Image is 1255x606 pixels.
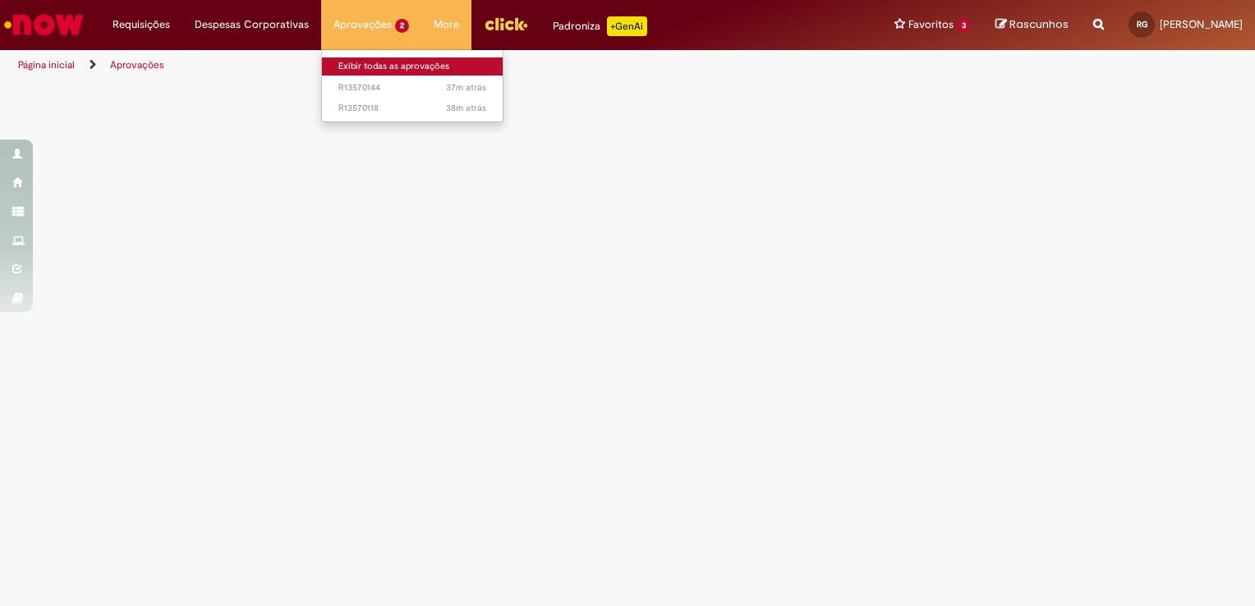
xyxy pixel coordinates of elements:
[322,57,503,76] a: Exibir todas as aprovações
[2,8,86,41] img: ServiceNow
[395,19,409,33] span: 2
[995,17,1069,33] a: Rascunhos
[1009,16,1069,32] span: Rascunhos
[434,16,459,33] span: More
[338,102,486,115] span: R13570118
[1137,19,1147,30] span: RG
[446,102,486,114] time: 29/09/2025 11:05:38
[484,11,528,36] img: click_logo_yellow_360x200.png
[607,16,647,36] p: +GenAi
[321,49,503,122] ul: Aprovações
[338,81,486,94] span: R13570144
[12,50,825,80] ul: Trilhas de página
[957,19,971,33] span: 3
[908,16,954,33] span: Favoritos
[195,16,309,33] span: Despesas Corporativas
[1160,17,1243,31] span: [PERSON_NAME]
[113,16,170,33] span: Requisições
[333,16,392,33] span: Aprovações
[446,81,486,94] span: 37m atrás
[322,99,503,117] a: Aberto R13570118 :
[322,79,503,97] a: Aberto R13570144 :
[18,58,75,71] a: Página inicial
[446,81,486,94] time: 29/09/2025 11:05:57
[110,58,164,71] a: Aprovações
[553,16,647,36] div: Padroniza
[446,102,486,114] span: 38m atrás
